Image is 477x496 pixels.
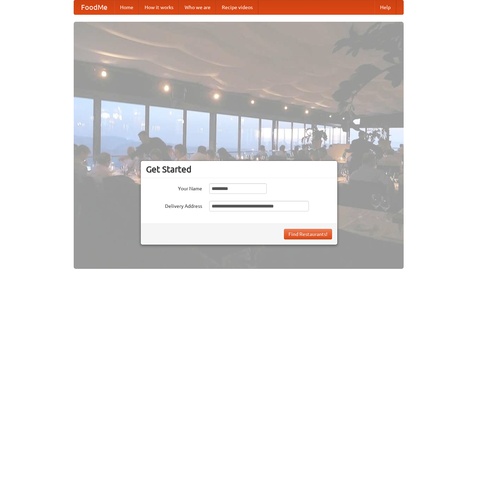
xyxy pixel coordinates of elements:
a: Home [114,0,139,14]
a: How it works [139,0,179,14]
button: Find Restaurants! [284,229,332,239]
a: Help [375,0,396,14]
a: FoodMe [74,0,114,14]
label: Delivery Address [146,201,202,210]
h3: Get Started [146,164,332,175]
label: Your Name [146,183,202,192]
a: Who we are [179,0,216,14]
a: Recipe videos [216,0,258,14]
